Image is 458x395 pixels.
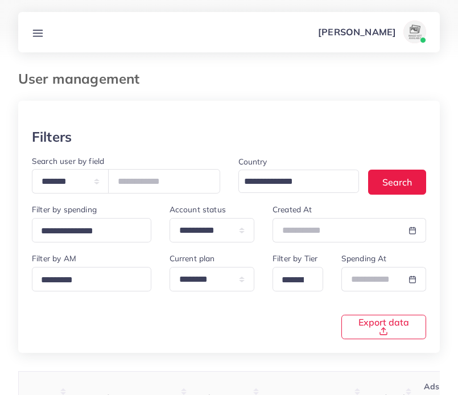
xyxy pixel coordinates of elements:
span: Export data [356,318,412,336]
label: Spending At [341,253,387,264]
label: Filter by spending [32,204,97,215]
input: Search for option [37,271,137,289]
input: Search for option [278,271,308,289]
label: Search user by field [32,155,104,167]
label: Current plan [170,253,215,264]
div: Search for option [238,170,360,193]
label: Filter by Tier [273,253,317,264]
h3: Filters [32,129,72,145]
img: avatar [403,20,426,43]
button: Export data [341,315,426,339]
label: Created At [273,204,312,215]
input: Search for option [37,223,137,240]
div: Search for option [32,267,151,291]
p: [PERSON_NAME] [318,25,396,39]
a: [PERSON_NAME]avatar [312,20,431,43]
button: Search [368,170,426,194]
label: Filter by AM [32,253,76,264]
input: Search for option [240,173,345,191]
div: Search for option [32,218,151,242]
h3: User management [18,71,148,87]
label: Account status [170,204,226,215]
div: Search for option [273,267,323,291]
label: Country [238,156,267,167]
